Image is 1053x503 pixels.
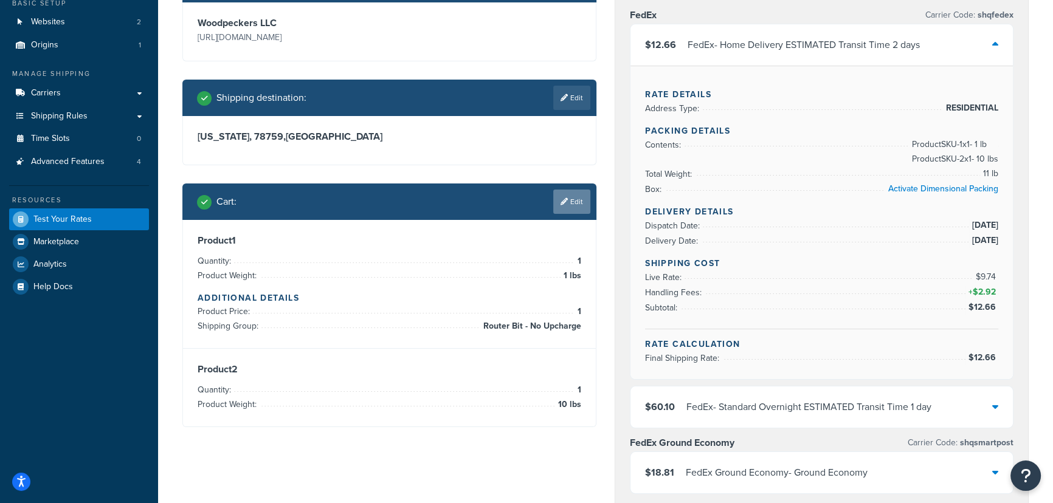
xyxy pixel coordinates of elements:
span: Test Your Rates [33,214,92,225]
span: $18.81 [645,465,674,479]
div: FedEx - Standard Overnight ESTIMATED Transit Time 1 day [686,399,931,416]
span: $60.10 [645,400,675,414]
p: Carrier Code: [925,7,1013,24]
a: Help Docs [9,276,149,298]
span: Websites [31,17,65,27]
li: Advanced Features [9,151,149,173]
span: Carriers [31,88,61,98]
h3: Product 1 [198,234,581,247]
li: Origins [9,34,149,56]
a: Shipping Rules [9,105,149,128]
a: Activate Dimensional Packing [888,182,998,195]
li: Websites [9,11,149,33]
h4: Rate Calculation [645,338,998,351]
span: $12.66 [968,351,998,364]
span: 1 [575,254,581,269]
span: [DATE] [969,233,998,248]
span: Router Bit - No Upcharge [480,319,581,334]
span: Marketplace [33,237,79,247]
span: Origins [31,40,58,50]
span: Product Weight: [198,398,260,411]
p: Carrier Code: [908,434,1013,451]
a: Test Your Rates [9,208,149,230]
span: 1 [575,304,581,319]
span: shqsmartpost [958,436,1013,449]
h4: Delivery Details [645,205,998,218]
span: Subtotal: [645,301,680,314]
span: [DATE] [969,218,998,233]
h3: FedEx [630,9,657,21]
li: Time Slots [9,128,149,150]
a: Advanced Features4 [9,151,149,173]
span: 10 lbs [555,397,581,412]
span: + [965,285,998,299]
div: FedEx - Home Delivery ESTIMATED Transit Time 2 days [688,36,920,53]
a: Websites2 [9,11,149,33]
span: Quantity: [198,383,234,396]
span: 11 lb [980,166,998,181]
span: Analytics [33,259,67,270]
span: Product Price: [198,305,253,318]
span: $9.74 [975,270,998,283]
a: Origins1 [9,34,149,56]
h4: Additional Details [198,292,581,304]
span: 0 [137,134,141,144]
a: Carriers [9,82,149,104]
span: Advanced Features [31,157,105,167]
button: Open Resource Center [1010,460,1041,491]
h3: [US_STATE], 78759 , [GEOGRAPHIC_DATA] [198,131,581,143]
span: Product SKU-1 x 1 - 1 lb Product SKU-2 x 1 - 10 lbs [909,137,998,166]
span: RESIDENTIAL [943,101,998,115]
span: 2 [137,17,141,27]
span: Delivery Date: [645,234,701,247]
h2: Shipping destination : [216,92,306,103]
span: 1 [575,383,581,397]
span: Final Shipping Rate: [645,352,722,364]
div: FedEx Ground Economy - Ground Economy [686,464,868,481]
span: Handling Fees: [645,286,705,299]
span: $12.66 [645,38,676,52]
h3: FedEx Ground Economy [630,437,734,449]
a: Edit [553,86,590,110]
h4: Packing Details [645,125,998,137]
a: Analytics [9,253,149,275]
span: 1 lbs [561,269,581,283]
h2: Cart : [216,196,236,207]
span: 1 [139,40,141,50]
h4: Shipping Cost [645,257,998,270]
a: Time Slots0 [9,128,149,150]
span: Time Slots [31,134,70,144]
span: Contents: [645,139,684,151]
span: Shipping Rules [31,111,88,121]
span: Live Rate: [645,271,685,284]
span: Box: [645,183,665,196]
span: Product Weight: [198,269,260,282]
h3: Product 2 [198,363,581,375]
p: [URL][DOMAIN_NAME] [198,29,387,46]
span: $12.66 [968,301,998,313]
h3: Woodpeckers LLC [198,17,387,29]
a: Edit [553,190,590,214]
a: Marketplace [9,231,149,253]
div: Manage Shipping [9,69,149,79]
span: Dispatch Date: [645,219,703,232]
span: Address Type: [645,102,702,115]
span: Total Weight: [645,168,695,180]
span: shqfedex [975,9,1013,21]
div: Resources [9,195,149,205]
h4: Rate Details [645,88,998,101]
span: Quantity: [198,255,234,267]
span: 4 [137,157,141,167]
span: $2.92 [972,286,998,298]
span: Help Docs [33,282,73,292]
span: Shipping Group: [198,320,261,332]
